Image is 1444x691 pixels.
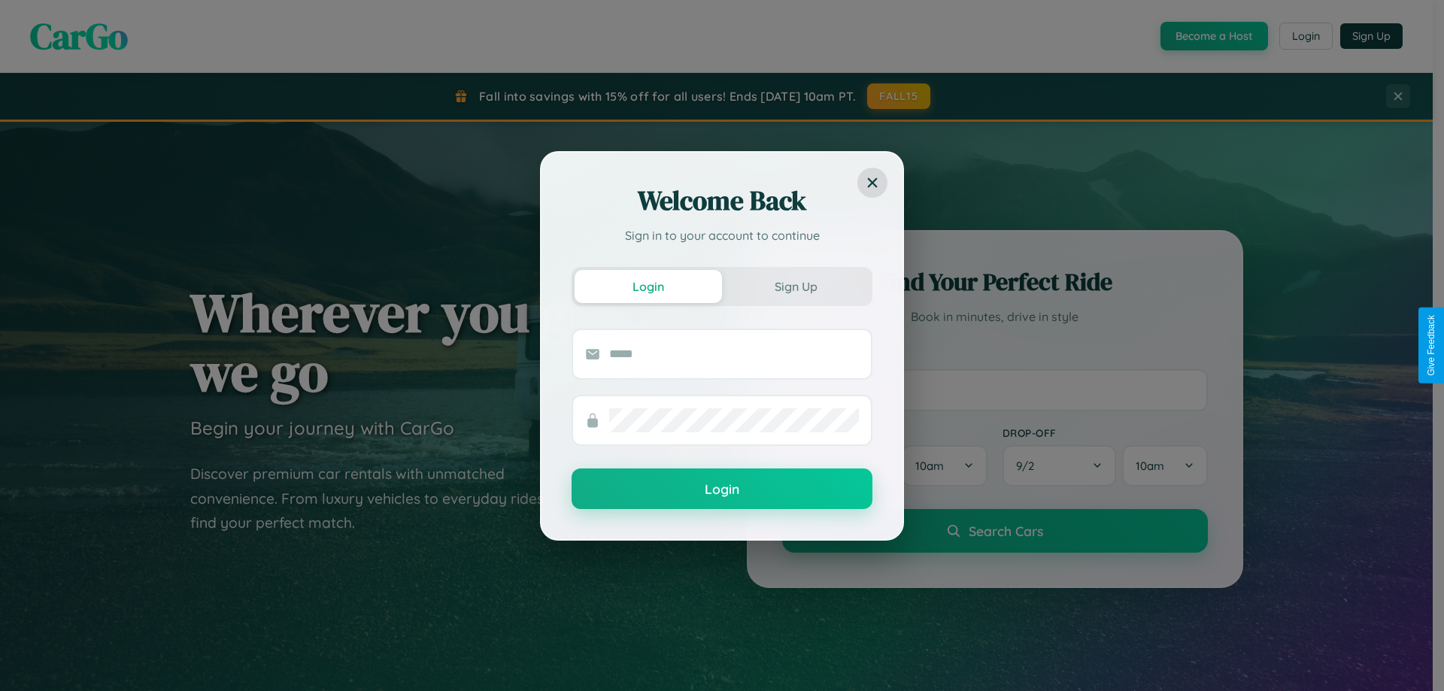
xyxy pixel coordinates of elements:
[1426,315,1436,376] div: Give Feedback
[572,226,872,244] p: Sign in to your account to continue
[572,183,872,219] h2: Welcome Back
[575,270,722,303] button: Login
[722,270,869,303] button: Sign Up
[572,468,872,509] button: Login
